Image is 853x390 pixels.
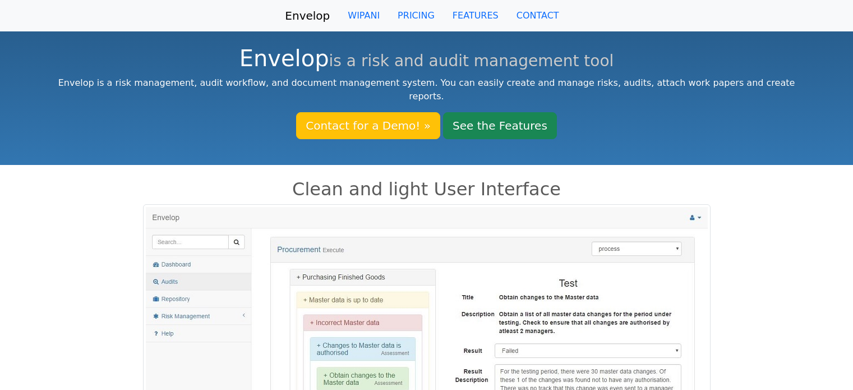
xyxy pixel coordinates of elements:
[444,4,508,27] a: FEATURES
[57,76,796,103] p: Envelop is a risk management, audit workflow, and document management system. You can easily crea...
[329,52,614,70] small: is a risk and audit management tool
[57,45,796,72] h1: Envelop
[443,112,557,139] a: See the Features
[285,4,330,27] a: Envelop
[508,4,568,27] a: CONTACT
[389,4,444,27] a: PRICING
[296,112,440,139] a: Contact for a Demo! »
[339,4,389,27] a: WIPANI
